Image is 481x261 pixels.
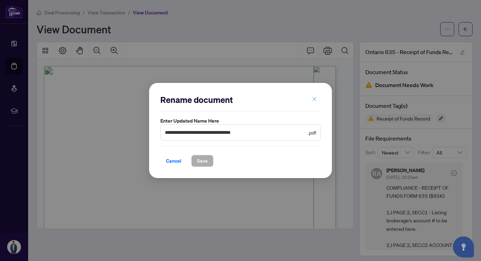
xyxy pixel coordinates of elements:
[160,155,187,167] button: Cancel
[191,155,213,167] button: Save
[160,117,321,125] label: Enter updated name here
[308,129,316,136] span: .pdf
[453,236,474,257] button: Open asap
[160,94,321,105] h2: Rename document
[312,97,317,102] span: close
[166,155,181,167] span: Cancel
